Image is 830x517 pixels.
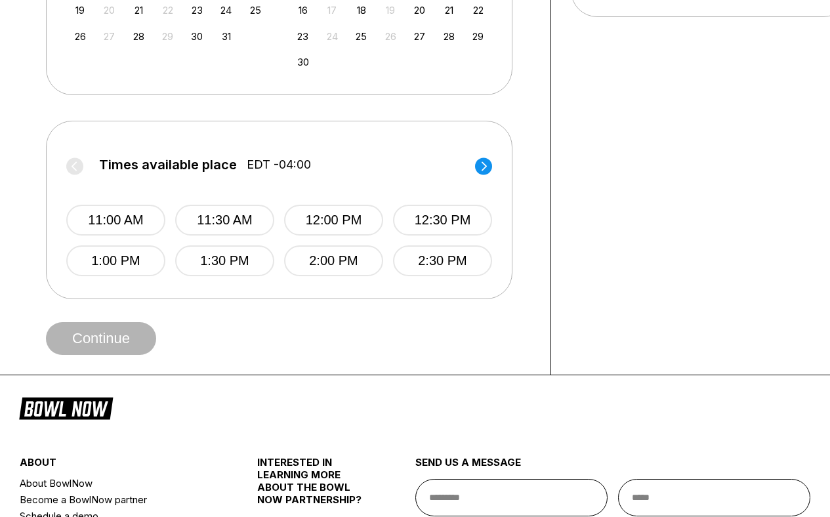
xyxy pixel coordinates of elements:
[72,28,89,45] div: Choose Sunday, October 26th, 2025
[217,1,235,19] div: Choose Friday, October 24th, 2025
[247,157,311,172] span: EDT -04:00
[159,28,176,45] div: Not available Wednesday, October 29th, 2025
[175,245,274,276] button: 1:30 PM
[100,1,118,19] div: Not available Monday, October 20th, 2025
[284,245,383,276] button: 2:00 PM
[440,1,458,19] div: Choose Friday, November 21st, 2025
[159,1,176,19] div: Not available Wednesday, October 22nd, 2025
[72,1,89,19] div: Choose Sunday, October 19th, 2025
[188,28,206,45] div: Choose Thursday, October 30th, 2025
[415,456,811,479] div: send us a message
[352,1,370,19] div: Choose Tuesday, November 18th, 2025
[130,1,148,19] div: Choose Tuesday, October 21st, 2025
[440,28,458,45] div: Choose Friday, November 28th, 2025
[284,205,383,236] button: 12:00 PM
[382,1,400,19] div: Not available Wednesday, November 19th, 2025
[382,28,400,45] div: Not available Wednesday, November 26th, 2025
[294,53,312,71] div: Choose Sunday, November 30th, 2025
[393,245,492,276] button: 2:30 PM
[411,1,428,19] div: Choose Thursday, November 20th, 2025
[469,1,487,19] div: Choose Saturday, November 22nd, 2025
[20,491,217,508] a: Become a BowlNow partner
[393,205,492,236] button: 12:30 PM
[257,456,376,516] div: INTERESTED IN LEARNING MORE ABOUT THE BOWL NOW PARTNERSHIP?
[294,1,312,19] div: Choose Sunday, November 16th, 2025
[323,1,341,19] div: Not available Monday, November 17th, 2025
[99,157,237,172] span: Times available place
[217,28,235,45] div: Choose Friday, October 31st, 2025
[66,205,165,236] button: 11:00 AM
[20,475,217,491] a: About BowlNow
[20,456,217,475] div: about
[352,28,370,45] div: Choose Tuesday, November 25th, 2025
[130,28,148,45] div: Choose Tuesday, October 28th, 2025
[175,205,274,236] button: 11:30 AM
[323,28,341,45] div: Not available Monday, November 24th, 2025
[294,28,312,45] div: Choose Sunday, November 23rd, 2025
[100,28,118,45] div: Not available Monday, October 27th, 2025
[66,245,165,276] button: 1:00 PM
[247,1,264,19] div: Choose Saturday, October 25th, 2025
[188,1,206,19] div: Choose Thursday, October 23rd, 2025
[469,28,487,45] div: Choose Saturday, November 29th, 2025
[411,28,428,45] div: Choose Thursday, November 27th, 2025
